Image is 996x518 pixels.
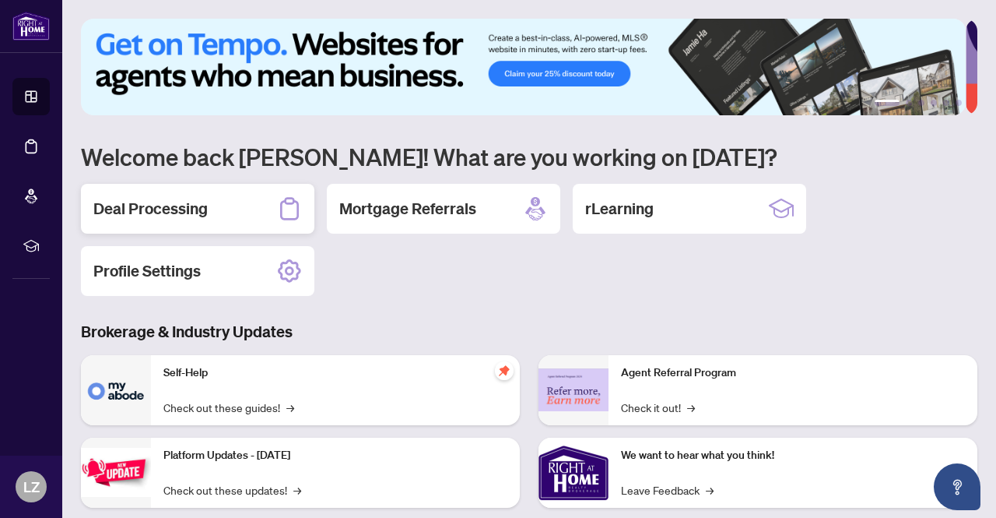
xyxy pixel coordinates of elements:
a: Check out these updates!→ [163,481,301,499]
button: Open asap [934,463,980,510]
img: We want to hear what you think! [538,438,608,508]
span: pushpin [495,361,514,380]
button: 3 [918,100,924,106]
span: → [293,481,301,499]
p: Platform Updates - [DATE] [163,447,507,464]
p: We want to hear what you think! [621,447,965,464]
button: 1 [875,100,900,106]
h1: Welcome back [PERSON_NAME]! What are you working on [DATE]? [81,142,977,171]
img: Slide 0 [81,19,966,115]
button: 6 [956,100,962,106]
span: → [286,399,294,416]
h2: Deal Processing [93,198,208,220]
button: 5 [943,100,949,106]
span: → [687,399,695,416]
img: logo [12,12,50,41]
p: Agent Referral Program [621,365,965,382]
span: LZ [23,476,40,498]
h3: Brokerage & Industry Updates [81,321,977,343]
h2: rLearning [585,198,654,220]
h2: Profile Settings [93,260,201,282]
a: Leave Feedback→ [621,481,714,499]
img: Agent Referral Program [538,368,608,411]
img: Platform Updates - July 21, 2025 [81,448,151,497]
span: → [706,481,714,499]
p: Self-Help [163,365,507,382]
button: 4 [931,100,937,106]
img: Self-Help [81,355,151,425]
h2: Mortgage Referrals [339,198,476,220]
a: Check out these guides!→ [163,399,294,416]
a: Check it out!→ [621,399,695,416]
button: 2 [906,100,912,106]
